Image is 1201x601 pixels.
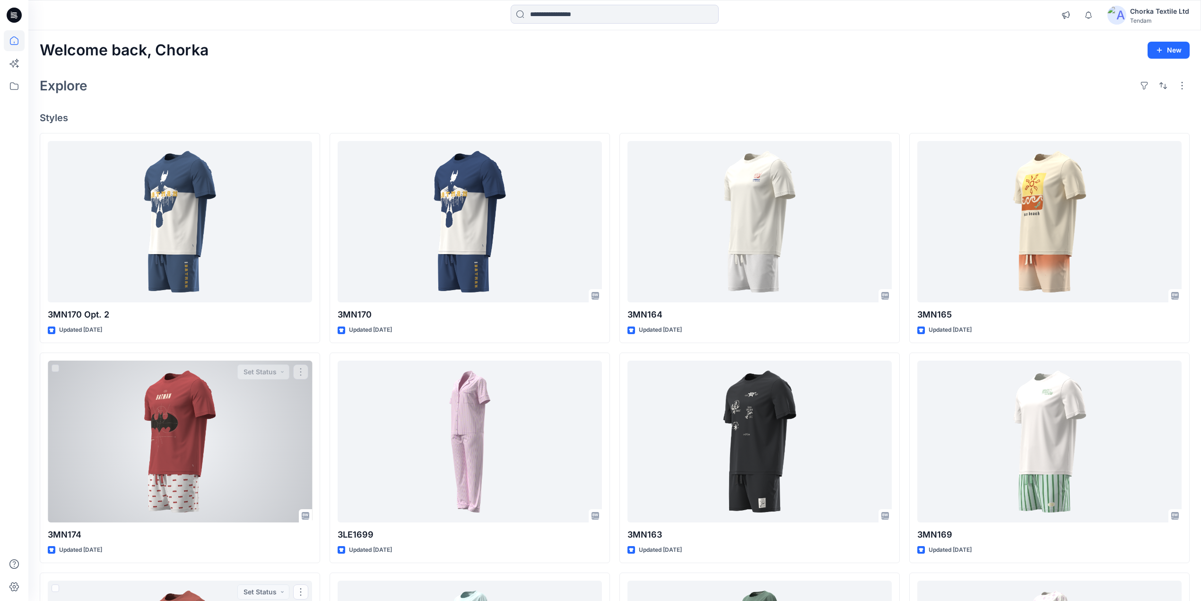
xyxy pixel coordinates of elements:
p: Updated [DATE] [639,325,682,335]
button: New [1148,42,1190,59]
p: 3MN164 [627,308,892,321]
h2: Welcome back, Chorka [40,42,209,59]
a: 3MN174 [48,361,312,522]
a: 3MN165 [917,141,1182,303]
p: 3MN163 [627,528,892,541]
p: Updated [DATE] [929,545,972,555]
img: avatar [1107,6,1126,25]
p: 3MN165 [917,308,1182,321]
h4: Styles [40,112,1190,124]
h2: Explore [40,78,87,93]
div: Chorka Textile Ltd [1130,6,1189,17]
div: Tendam [1130,17,1189,24]
p: Updated [DATE] [59,545,102,555]
a: 3MN170 Opt. 2 [48,141,312,303]
p: 3LE1699 [338,528,602,541]
p: Updated [DATE] [349,325,392,335]
p: 3MN170 Opt. 2 [48,308,312,321]
a: 3MN163 [627,361,892,522]
p: 3MN169 [917,528,1182,541]
p: Updated [DATE] [639,545,682,555]
p: 3MN170 [338,308,602,321]
p: Updated [DATE] [349,545,392,555]
a: 3LE1699 [338,361,602,522]
p: 3MN174 [48,528,312,541]
a: 3MN169 [917,361,1182,522]
a: 3MN170 [338,141,602,303]
p: Updated [DATE] [929,325,972,335]
a: 3MN164 [627,141,892,303]
p: Updated [DATE] [59,325,102,335]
